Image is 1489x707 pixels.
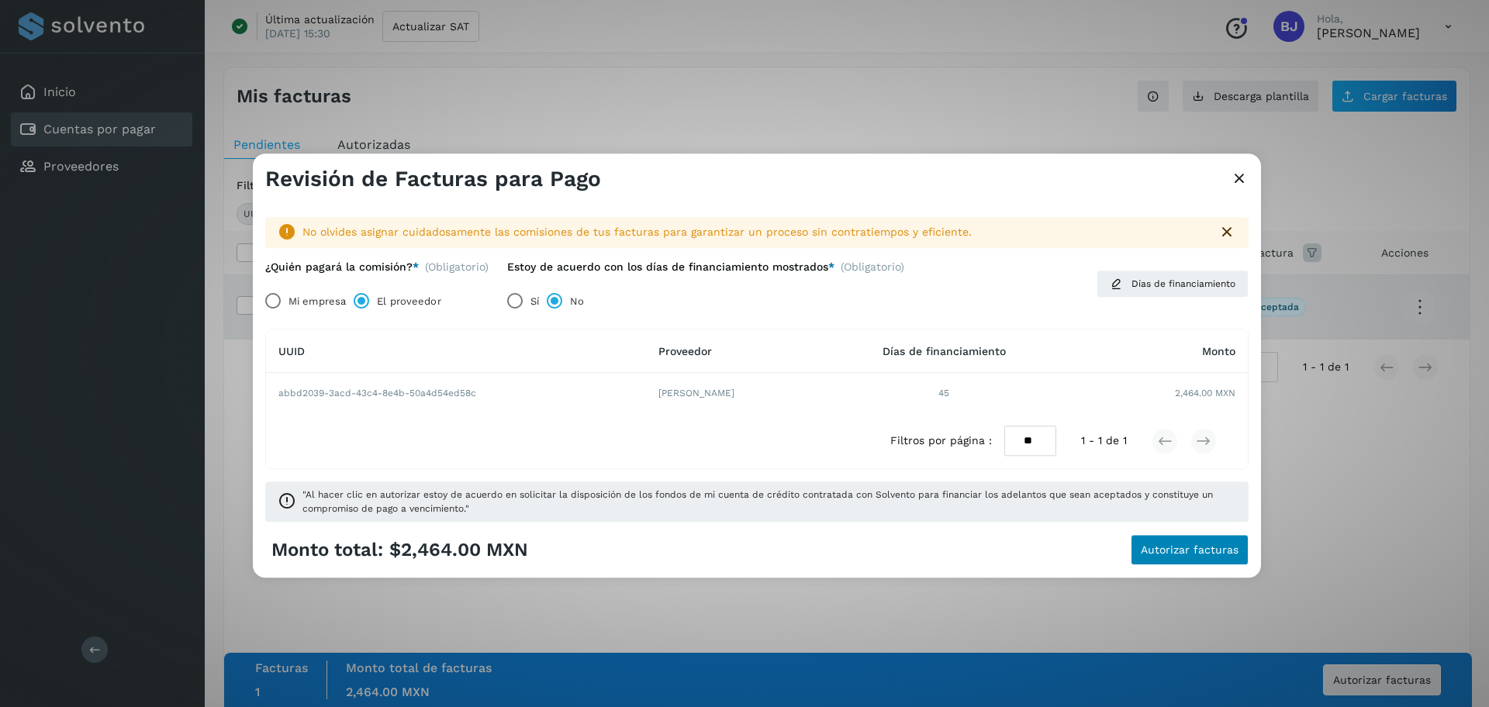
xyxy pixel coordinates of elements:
[658,345,712,357] span: Proveedor
[1202,345,1235,357] span: Monto
[278,345,305,357] span: UUID
[1097,271,1249,298] button: Días de financiamiento
[302,224,1205,240] div: No olvides asignar cuidadosamente las comisiones de tus facturas para garantizar un proceso sin c...
[570,286,584,317] label: No
[1131,278,1235,291] span: Días de financiamiento
[377,286,440,317] label: El proveedor
[265,260,419,274] label: ¿Quién pagará la comisión?
[890,433,992,450] span: Filtros por página :
[883,345,1006,357] span: Días de financiamiento
[817,374,1070,414] td: 45
[389,539,528,561] span: $2,464.00 MXN
[507,260,834,274] label: Estoy de acuerdo con los días de financiamiento mostrados
[646,374,818,414] td: [PERSON_NAME]
[1081,433,1127,450] span: 1 - 1 de 1
[271,539,383,561] span: Monto total:
[425,260,489,274] span: (Obligatorio)
[302,488,1236,516] span: "Al hacer clic en autorizar estoy de acuerdo en solicitar la disposición de los fondos de mi cuen...
[288,286,346,317] label: Mi empresa
[266,374,646,414] td: abbd2039-3acd-43c4-8e4b-50a4d54ed58c
[1141,545,1239,556] span: Autorizar facturas
[265,166,601,192] h3: Revisión de Facturas para Pago
[841,260,904,280] span: (Obligatorio)
[1131,535,1249,566] button: Autorizar facturas
[1175,387,1235,401] span: 2,464.00 MXN
[530,286,539,317] label: Sí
